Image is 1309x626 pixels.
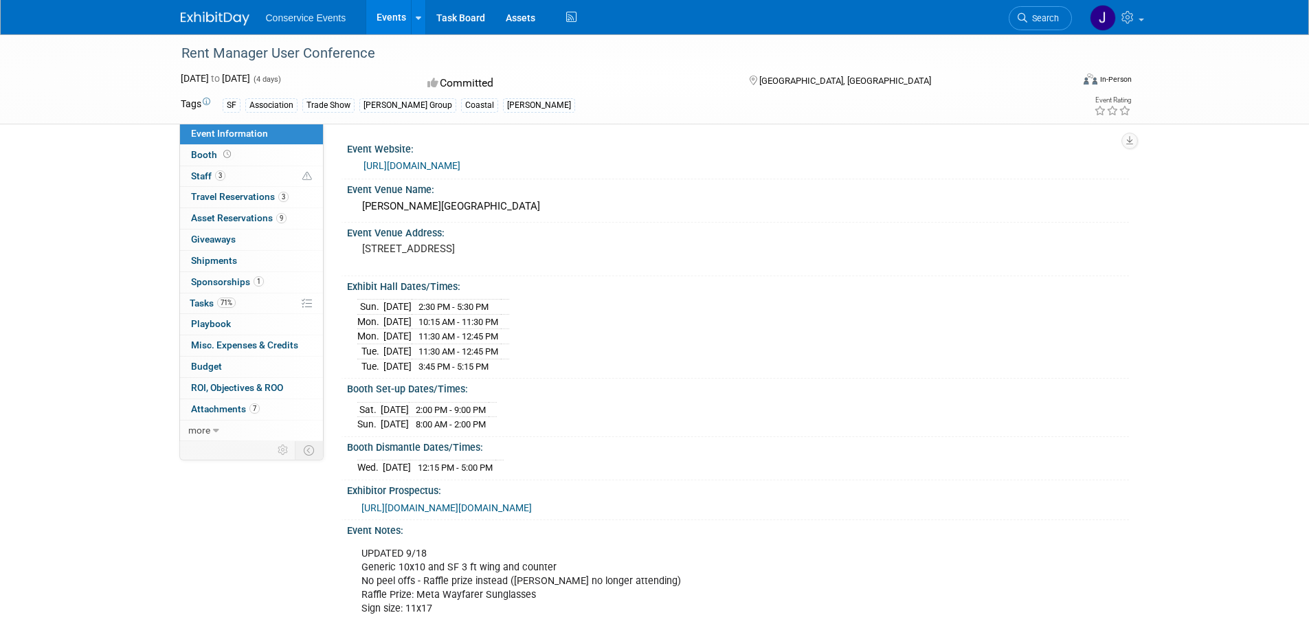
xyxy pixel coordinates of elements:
[302,170,312,183] span: Potential Scheduling Conflict -- at least one attendee is tagged in another overlapping event.
[418,462,493,473] span: 12:15 PM - 5:00 PM
[249,403,260,414] span: 7
[347,437,1129,454] div: Booth Dismantle Dates/Times:
[302,98,355,113] div: Trade Show
[347,139,1129,156] div: Event Website:
[180,145,323,166] a: Booth
[223,98,240,113] div: SF
[347,379,1129,396] div: Booth Set-up Dates/Times:
[191,212,287,223] span: Asset Reservations
[359,98,456,113] div: [PERSON_NAME] Group
[357,344,383,359] td: Tue.
[357,300,383,315] td: Sun.
[191,170,225,181] span: Staff
[245,98,298,113] div: Association
[423,71,727,96] div: Committed
[180,272,323,293] a: Sponsorships1
[347,276,1129,293] div: Exhibit Hall Dates/Times:
[276,213,287,223] span: 9
[188,425,210,436] span: more
[295,441,323,459] td: Toggle Event Tabs
[271,441,295,459] td: Personalize Event Tab Strip
[416,405,486,415] span: 2:00 PM - 9:00 PM
[357,417,381,432] td: Sun.
[191,234,236,245] span: Giveaways
[1090,5,1116,31] img: John Taggart
[180,378,323,399] a: ROI, Objectives & ROO
[383,300,412,315] td: [DATE]
[254,276,264,287] span: 1
[191,149,234,160] span: Booth
[209,73,222,84] span: to
[191,403,260,414] span: Attachments
[383,460,411,475] td: [DATE]
[357,402,381,417] td: Sat.
[357,196,1119,217] div: [PERSON_NAME][GEOGRAPHIC_DATA]
[180,314,323,335] a: Playbook
[418,302,489,312] span: 2:30 PM - 5:30 PM
[190,298,236,309] span: Tasks
[363,160,460,171] a: [URL][DOMAIN_NAME]
[266,12,346,23] span: Conservice Events
[383,314,412,329] td: [DATE]
[357,329,383,344] td: Mon.
[362,243,658,255] pre: [STREET_ADDRESS]
[221,149,234,159] span: Booth not reserved yet
[180,399,323,420] a: Attachments7
[418,317,498,327] span: 10:15 AM - 11:30 PM
[381,402,409,417] td: [DATE]
[759,76,931,86] span: [GEOGRAPHIC_DATA], [GEOGRAPHIC_DATA]
[191,382,283,393] span: ROI, Objectives & ROO
[215,170,225,181] span: 3
[217,298,236,308] span: 71%
[252,75,281,84] span: (4 days)
[191,318,231,329] span: Playbook
[191,191,289,202] span: Travel Reservations
[181,12,249,25] img: ExhibitDay
[383,329,412,344] td: [DATE]
[180,421,323,441] a: more
[1009,6,1072,30] a: Search
[461,98,498,113] div: Coastal
[191,361,222,372] span: Budget
[180,166,323,187] a: Staff3
[180,251,323,271] a: Shipments
[278,192,289,202] span: 3
[357,460,383,475] td: Wed.
[357,359,383,373] td: Tue.
[1027,13,1059,23] span: Search
[383,344,412,359] td: [DATE]
[177,41,1051,66] div: Rent Manager User Conference
[180,230,323,250] a: Giveaways
[180,293,323,314] a: Tasks71%
[381,417,409,432] td: [DATE]
[1084,74,1097,85] img: Format-Inperson.png
[181,73,250,84] span: [DATE] [DATE]
[418,331,498,342] span: 11:30 AM - 12:45 PM
[991,71,1132,92] div: Event Format
[503,98,575,113] div: [PERSON_NAME]
[191,255,237,266] span: Shipments
[416,419,486,429] span: 8:00 AM - 2:00 PM
[180,124,323,144] a: Event Information
[181,97,210,113] td: Tags
[1099,74,1132,85] div: In-Person
[418,346,498,357] span: 11:30 AM - 12:45 PM
[347,223,1129,240] div: Event Venue Address:
[1094,97,1131,104] div: Event Rating
[191,276,264,287] span: Sponsorships
[361,502,532,513] a: [URL][DOMAIN_NAME][DOMAIN_NAME]
[180,335,323,356] a: Misc. Expenses & Credits
[347,179,1129,197] div: Event Venue Name:
[180,357,323,377] a: Budget
[357,314,383,329] td: Mon.
[191,128,268,139] span: Event Information
[347,520,1129,537] div: Event Notes:
[180,208,323,229] a: Asset Reservations9
[180,187,323,208] a: Travel Reservations3
[383,359,412,373] td: [DATE]
[347,480,1129,498] div: Exhibitor Prospectus:
[418,361,489,372] span: 3:45 PM - 5:15 PM
[191,339,298,350] span: Misc. Expenses & Credits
